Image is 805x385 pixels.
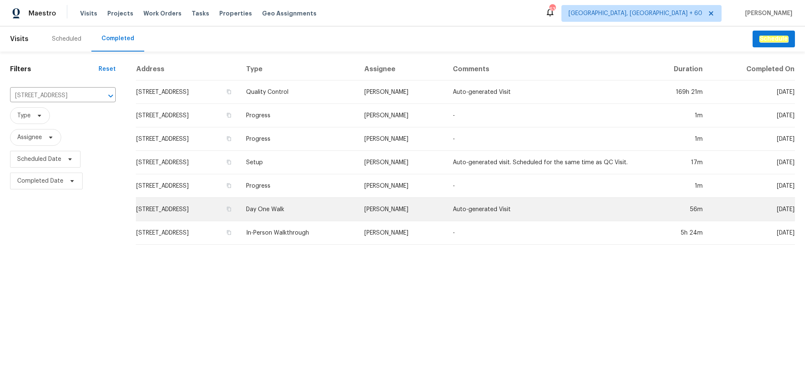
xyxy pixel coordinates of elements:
td: [PERSON_NAME] [358,80,447,104]
span: [GEOGRAPHIC_DATA], [GEOGRAPHIC_DATA] + 60 [569,9,702,18]
span: Type [17,111,31,120]
td: [DATE] [709,104,795,127]
td: In-Person Walkthrough [239,221,357,245]
td: [DATE] [709,174,795,198]
span: Visits [80,9,97,18]
td: Quality Control [239,80,357,104]
span: Completed Date [17,177,63,185]
td: Progress [239,127,357,151]
th: Comments [446,58,644,80]
button: Copy Address [225,111,233,119]
td: 56m [644,198,709,221]
span: Projects [107,9,133,18]
th: Completed On [709,58,795,80]
span: Work Orders [143,9,182,18]
td: [PERSON_NAME] [358,104,447,127]
span: [PERSON_NAME] [742,9,792,18]
td: [PERSON_NAME] [358,221,447,245]
td: - [446,127,644,151]
span: Assignee [17,133,42,142]
div: Scheduled [52,35,81,43]
span: Visits [10,30,29,48]
td: [PERSON_NAME] [358,151,447,174]
td: [STREET_ADDRESS] [136,104,239,127]
button: Copy Address [225,182,233,189]
td: Progress [239,104,357,127]
div: 638 [549,5,555,13]
td: 1m [644,127,709,151]
td: 5h 24m [644,221,709,245]
td: [DATE] [709,221,795,245]
td: - [446,104,644,127]
td: [STREET_ADDRESS] [136,174,239,198]
button: Copy Address [225,158,233,166]
td: Setup [239,151,357,174]
th: Type [239,58,357,80]
th: Assignee [358,58,447,80]
td: [STREET_ADDRESS] [136,221,239,245]
td: Progress [239,174,357,198]
td: 1m [644,104,709,127]
span: Tasks [192,10,209,16]
input: Search for an address... [10,89,92,102]
td: [STREET_ADDRESS] [136,198,239,221]
td: Auto-generated visit. Scheduled for the same time as QC Visit. [446,151,644,174]
td: [DATE] [709,127,795,151]
th: Address [136,58,239,80]
td: - [446,221,644,245]
button: Copy Address [225,205,233,213]
td: [DATE] [709,198,795,221]
td: [STREET_ADDRESS] [136,151,239,174]
div: Reset [99,65,116,73]
span: Properties [219,9,252,18]
button: Copy Address [225,229,233,236]
td: [PERSON_NAME] [358,174,447,198]
td: [DATE] [709,80,795,104]
div: Completed [101,34,134,43]
button: Copy Address [225,88,233,96]
h1: Filters [10,65,99,73]
em: Schedule [759,36,788,42]
button: Copy Address [225,135,233,142]
td: 169h 21m [644,80,709,104]
button: Open [105,90,117,102]
span: Maestro [29,9,56,18]
td: [STREET_ADDRESS] [136,127,239,151]
td: Auto-generated Visit [446,80,644,104]
td: - [446,174,644,198]
span: Geo Assignments [262,9,317,18]
button: Schedule [753,31,795,48]
td: Day One Walk [239,198,357,221]
td: Auto-generated Visit [446,198,644,221]
td: [PERSON_NAME] [358,127,447,151]
td: [DATE] [709,151,795,174]
span: Scheduled Date [17,155,61,163]
th: Duration [644,58,709,80]
td: [STREET_ADDRESS] [136,80,239,104]
td: 1m [644,174,709,198]
td: [PERSON_NAME] [358,198,447,221]
td: 17m [644,151,709,174]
